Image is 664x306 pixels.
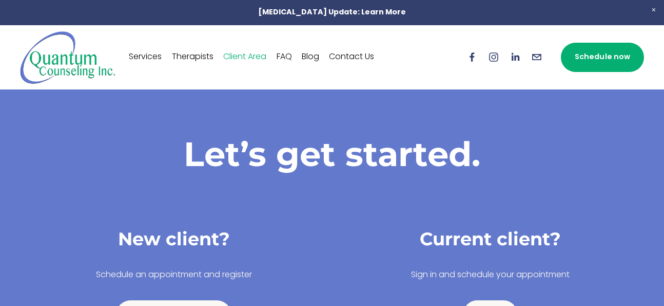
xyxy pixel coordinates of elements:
[466,51,478,63] a: Facebook
[24,227,323,251] h3: New client?
[223,49,266,65] a: Client Area
[329,49,374,65] a: Contact Us
[488,51,499,63] a: Instagram
[24,268,323,283] p: Schedule an appointment and register
[531,51,542,63] a: info@quantumcounselinginc.com
[510,51,521,63] a: LinkedIn
[561,43,644,72] a: Schedule now
[277,49,292,65] a: FAQ
[129,49,162,65] a: Services
[341,227,640,251] h3: Current client?
[302,49,319,65] a: Blog
[24,133,640,174] h1: Let’s get started.
[172,49,213,65] a: Therapists
[20,30,116,84] img: Quantum Counseling Inc. | Change starts here.
[341,268,640,283] p: Sign in and schedule your appointment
